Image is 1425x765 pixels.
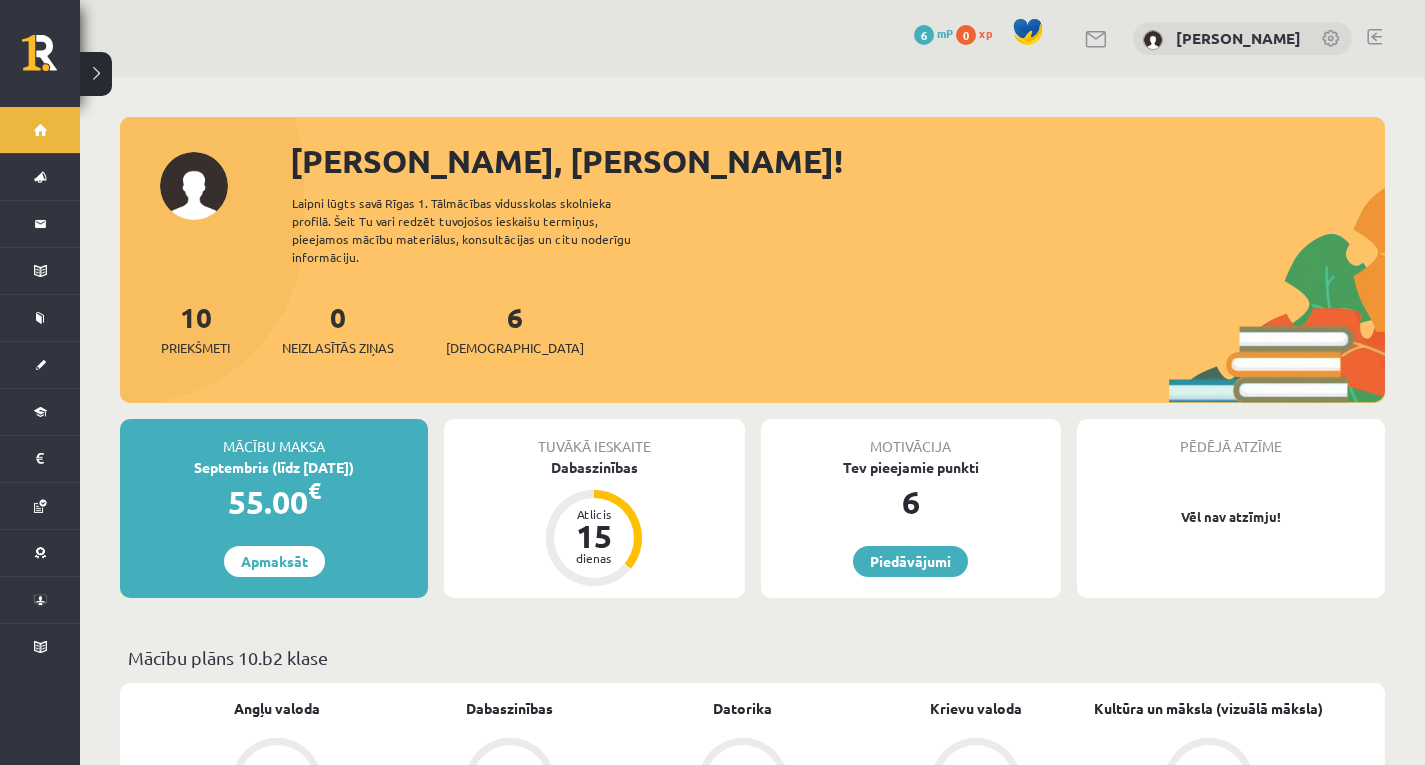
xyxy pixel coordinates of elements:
a: Piedāvājumi [853,546,968,577]
span: Priekšmeti [161,338,230,358]
div: 55.00 [120,478,428,526]
div: 15 [564,520,624,552]
span: € [308,476,321,505]
span: 6 [914,25,934,45]
a: Krievu valoda [930,698,1022,719]
img: Loreta Veigule [1143,30,1163,50]
div: Motivācija [761,419,1061,457]
p: Mācību plāns 10.b2 klase [128,644,1377,671]
div: Mācību maksa [120,419,428,457]
div: Laipni lūgts savā Rīgas 1. Tālmācības vidusskolas skolnieka profilā. Šeit Tu vari redzēt tuvojošo... [292,194,666,266]
div: [PERSON_NAME], [PERSON_NAME]! [290,137,1385,185]
a: 10Priekšmeti [161,299,230,358]
div: 6 [761,478,1061,526]
span: mP [937,25,953,41]
a: Angļu valoda [234,698,320,719]
span: 0 [956,25,976,45]
span: [DEMOGRAPHIC_DATA] [446,338,584,358]
a: Rīgas 1. Tālmācības vidusskola [22,35,80,85]
a: Apmaksāt [224,546,325,577]
a: Dabaszinības Atlicis 15 dienas [444,457,744,589]
div: dienas [564,552,624,564]
a: 6 mP [914,25,953,41]
a: 0 xp [956,25,1002,41]
span: Neizlasītās ziņas [282,338,394,358]
p: Vēl nav atzīmju! [1087,507,1375,527]
div: Tev pieejamie punkti [761,457,1061,478]
span: xp [979,25,992,41]
a: Dabaszinības [466,698,553,719]
div: Tuvākā ieskaite [444,419,744,457]
a: 0Neizlasītās ziņas [282,299,394,358]
div: Septembris (līdz [DATE]) [120,457,428,478]
a: [PERSON_NAME] [1176,28,1301,48]
div: Atlicis [564,508,624,520]
a: Kultūra un māksla (vizuālā māksla) [1094,698,1323,719]
a: 6[DEMOGRAPHIC_DATA] [446,299,584,358]
div: Pēdējā atzīme [1077,419,1385,457]
div: Dabaszinības [444,457,744,478]
a: Datorika [713,698,772,719]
